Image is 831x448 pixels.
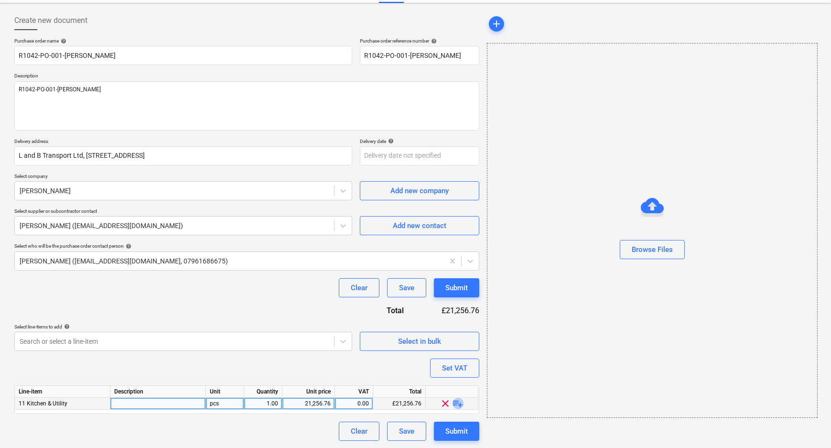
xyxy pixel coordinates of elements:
div: Unit price [282,386,335,398]
button: Set VAT [430,359,479,378]
input: Delivery address [14,146,352,165]
div: Submit [445,425,468,437]
button: Save [387,422,426,441]
span: add [491,18,502,30]
div: Browse Files [487,43,818,418]
p: Description [14,73,479,81]
div: Delivery date [360,138,479,144]
div: Purchase order reference number [360,38,479,44]
button: Add new company [360,181,479,200]
textarea: R1042-PO-001-[PERSON_NAME] [14,81,479,131]
span: Create new document [14,15,87,26]
span: help [59,38,66,44]
p: Select company [14,173,352,181]
div: £21,256.76 [373,398,426,410]
div: Purchase order name [14,38,352,44]
iframe: Chat Widget [783,402,831,448]
div: Select in bulk [398,335,441,348]
div: Line-item [15,386,110,398]
div: Browse Files [632,243,673,256]
div: pcs [206,398,244,410]
div: 21,256.76 [286,398,331,410]
div: Unit [206,386,244,398]
div: £21,256.76 [419,305,479,316]
div: Select line-items to add [14,324,352,330]
div: 0.00 [339,398,369,410]
div: Submit [445,282,468,294]
button: Add new contact [360,216,479,235]
div: Clear [351,282,367,294]
span: help [429,38,437,44]
p: Delivery address [14,138,352,146]
div: Total [355,305,419,316]
input: Reference number [360,46,479,65]
span: help [124,243,131,249]
span: clear [440,398,452,409]
div: Total [373,386,426,398]
button: Browse Files [620,240,685,259]
div: Clear [351,425,367,437]
span: playlist_add [453,398,464,409]
span: help [62,324,70,329]
div: Add new contact [393,219,446,232]
span: help [386,138,394,144]
div: Save [399,282,414,294]
input: Delivery date not specified [360,146,479,165]
p: Select supplier or subcontractor contact [14,208,352,216]
span: 11 Kitchen & Utility [19,400,67,407]
div: 1.00 [248,398,278,410]
div: Quantity [244,386,282,398]
button: Submit [434,422,479,441]
div: Add new company [390,185,449,197]
div: VAT [335,386,373,398]
div: Select who will be the purchase order contact person [14,243,479,249]
button: Save [387,278,426,297]
div: Save [399,425,414,437]
button: Clear [339,278,379,297]
button: Submit [434,278,479,297]
div: Description [110,386,206,398]
button: Clear [339,422,379,441]
div: Set VAT [442,362,467,374]
button: Select in bulk [360,332,479,351]
input: Document name [14,46,352,65]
